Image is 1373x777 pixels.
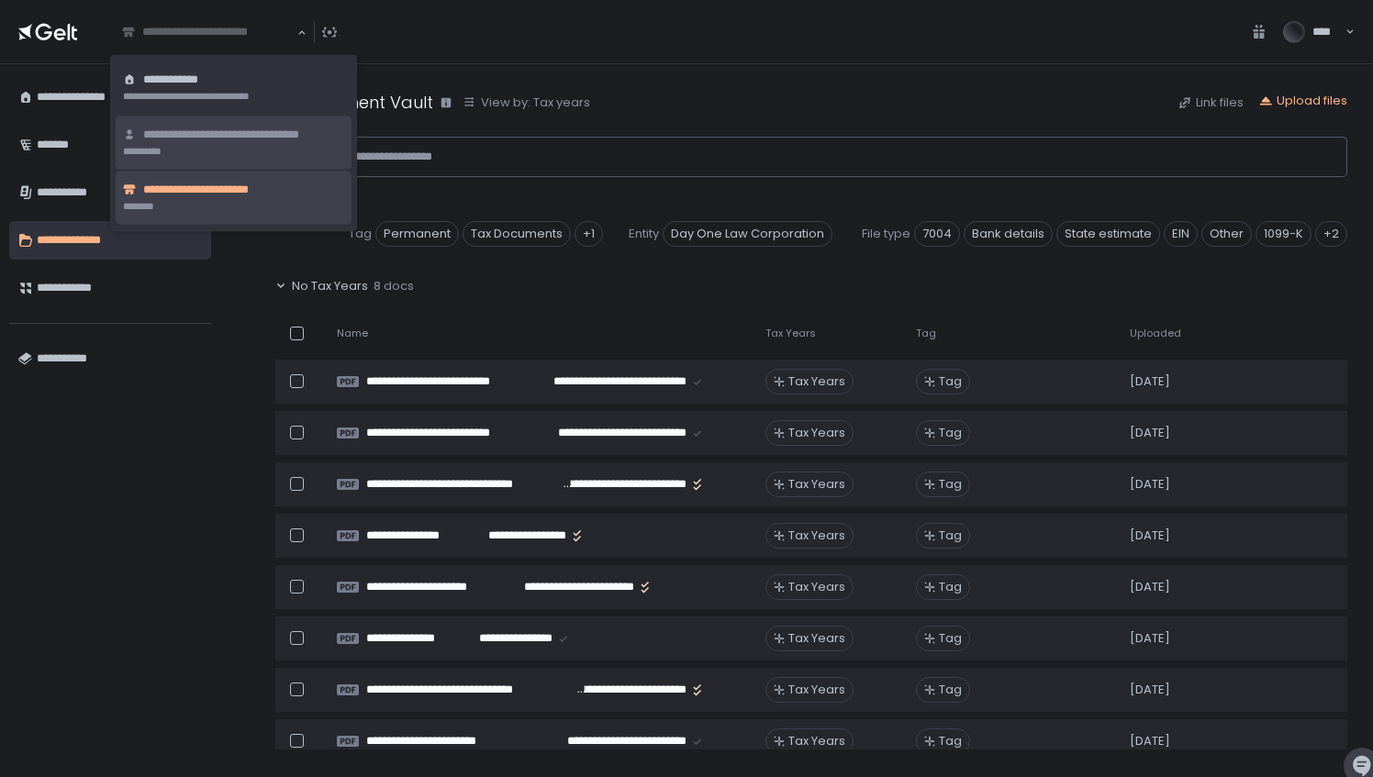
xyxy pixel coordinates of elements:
[788,476,845,493] span: Tax Years
[122,23,296,41] input: Search for option
[939,630,962,647] span: Tag
[349,226,372,242] span: Tag
[939,527,962,544] span: Tag
[788,733,845,749] span: Tax Years
[1256,221,1312,247] span: 1099-K
[939,373,962,390] span: Tag
[463,94,590,111] button: View by: Tax years
[1130,579,1170,595] span: [DATE]
[1056,221,1160,247] span: State estimate
[292,278,368,294] span: No Tax Years
[964,221,1053,247] span: Bank details
[939,579,962,595] span: Tag
[375,221,459,247] span: Permanent
[1130,630,1170,647] span: [DATE]
[1130,527,1170,544] span: [DATE]
[575,221,603,247] div: +1
[788,682,845,698] span: Tax Years
[1178,94,1244,111] button: Link files
[788,579,845,595] span: Tax Years
[788,630,845,647] span: Tax Years
[1130,425,1170,441] span: [DATE]
[862,226,910,242] span: File type
[629,226,659,242] span: Entity
[788,425,845,441] span: Tax Years
[939,682,962,698] span: Tag
[788,373,845,390] span: Tax Years
[939,733,962,749] span: Tag
[1130,327,1181,340] span: Uploaded
[1315,221,1347,247] div: +2
[337,327,368,340] span: Name
[1258,93,1347,109] button: Upload files
[1130,733,1170,749] span: [DATE]
[1201,221,1252,247] span: Other
[1164,221,1198,247] span: EIN
[916,327,936,340] span: Tag
[463,221,571,247] span: Tax Documents
[939,476,962,493] span: Tag
[1130,682,1170,698] span: [DATE]
[788,527,845,544] span: Tax Years
[1130,373,1170,390] span: [DATE]
[939,425,962,441] span: Tag
[1130,476,1170,493] span: [DATE]
[110,12,307,52] div: Search for option
[765,327,816,340] span: Tax Years
[663,221,832,247] span: Day One Law Corporation
[914,221,960,247] span: 7004
[299,90,433,115] h1: Document Vault
[374,278,414,294] span: 8 docs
